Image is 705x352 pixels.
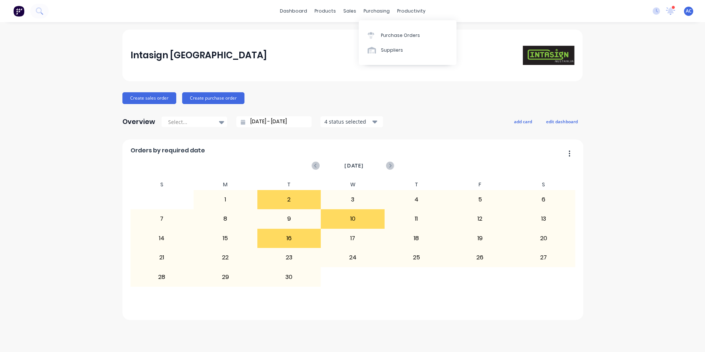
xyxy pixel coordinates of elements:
button: 4 status selected [320,116,383,127]
div: sales [340,6,360,17]
div: 2 [258,190,321,209]
div: T [257,179,321,190]
div: 17 [321,229,384,248]
div: 25 [385,248,448,267]
div: 21 [131,248,194,267]
div: 19 [448,229,511,248]
div: 30 [258,268,321,286]
div: Purchase Orders [381,32,420,39]
div: W [321,179,385,190]
div: 1 [194,190,257,209]
span: [DATE] [344,162,364,170]
div: 20 [512,229,575,248]
div: Suppliers [381,47,403,54]
div: 18 [385,229,448,248]
div: 22 [194,248,257,267]
span: Orders by required date [131,146,205,155]
div: 29 [194,268,257,286]
div: S [512,179,576,190]
div: 4 status selected [324,118,371,125]
div: 16 [258,229,321,248]
div: purchasing [360,6,393,17]
div: Intasign [GEOGRAPHIC_DATA] [131,48,267,63]
div: 27 [512,248,575,267]
div: 28 [131,268,194,286]
div: 8 [194,210,257,228]
div: 13 [512,210,575,228]
div: Overview [122,114,155,129]
div: 14 [131,229,194,248]
button: Create sales order [122,92,176,104]
span: AC [686,8,692,14]
div: 4 [385,190,448,209]
button: Create purchase order [182,92,244,104]
div: 7 [131,210,194,228]
div: 26 [448,248,511,267]
button: edit dashboard [541,117,583,126]
a: Purchase Orders [359,28,456,42]
div: 5 [448,190,511,209]
div: 10 [321,210,384,228]
div: S [130,179,194,190]
img: Factory [13,6,24,17]
img: Intasign Australia [523,46,574,65]
div: T [385,179,448,190]
div: 3 [321,190,384,209]
button: add card [509,117,537,126]
div: 15 [194,229,257,248]
div: products [311,6,340,17]
div: 6 [512,190,575,209]
div: M [194,179,257,190]
div: 23 [258,248,321,267]
div: 11 [385,210,448,228]
div: productivity [393,6,429,17]
div: 9 [258,210,321,228]
a: Suppliers [359,43,456,58]
a: dashboard [276,6,311,17]
div: 24 [321,248,384,267]
div: F [448,179,512,190]
div: 12 [448,210,511,228]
